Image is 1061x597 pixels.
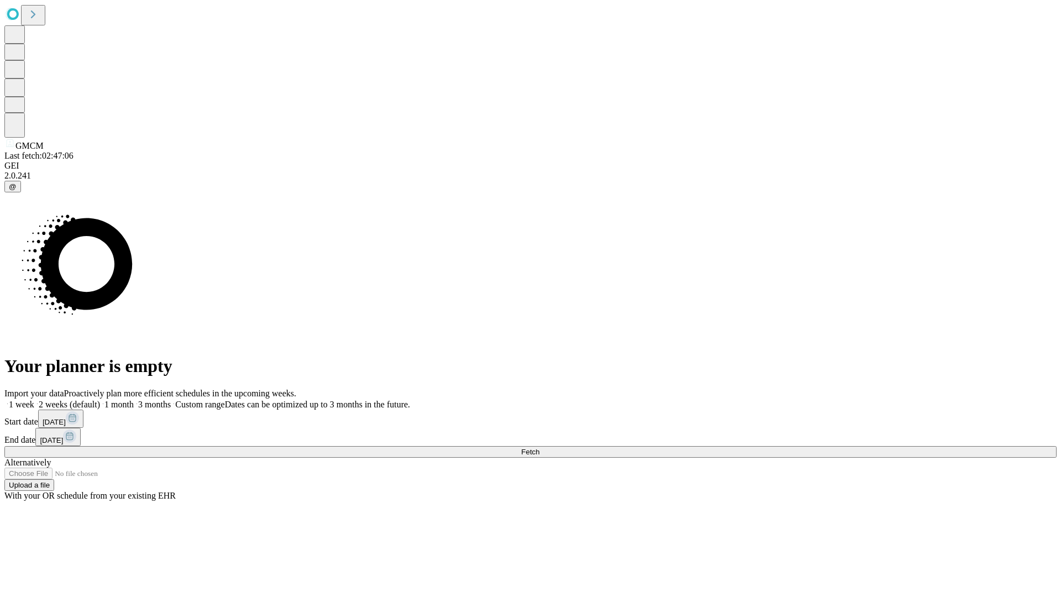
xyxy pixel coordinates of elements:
[35,428,81,446] button: [DATE]
[64,389,296,398] span: Proactively plan more efficient schedules in the upcoming weeks.
[43,418,66,426] span: [DATE]
[38,410,83,428] button: [DATE]
[40,436,63,444] span: [DATE]
[39,400,100,409] span: 2 weeks (default)
[4,171,1057,181] div: 2.0.241
[9,182,17,191] span: @
[9,400,34,409] span: 1 week
[225,400,410,409] span: Dates can be optimized up to 3 months in the future.
[138,400,171,409] span: 3 months
[4,446,1057,458] button: Fetch
[4,181,21,192] button: @
[4,428,1057,446] div: End date
[521,448,539,456] span: Fetch
[175,400,224,409] span: Custom range
[4,410,1057,428] div: Start date
[4,356,1057,376] h1: Your planner is empty
[15,141,44,150] span: GMCM
[4,458,51,467] span: Alternatively
[4,491,176,500] span: With your OR schedule from your existing EHR
[4,151,73,160] span: Last fetch: 02:47:06
[4,389,64,398] span: Import your data
[4,479,54,491] button: Upload a file
[104,400,134,409] span: 1 month
[4,161,1057,171] div: GEI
